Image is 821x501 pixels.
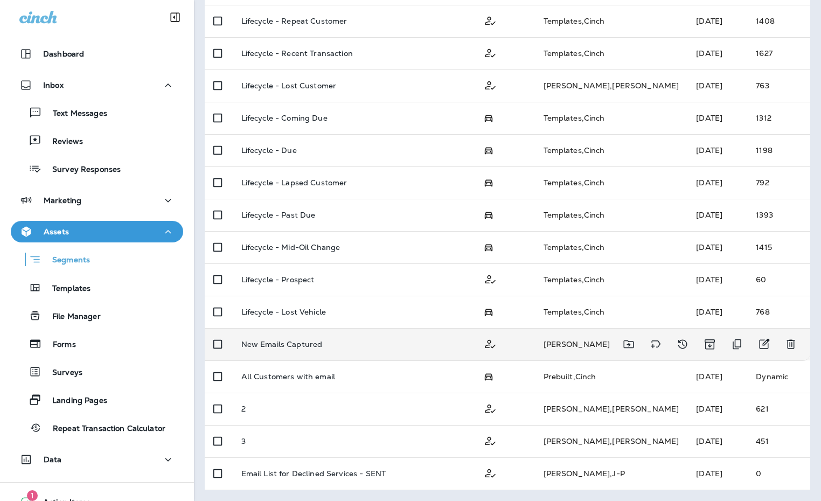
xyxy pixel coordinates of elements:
[241,81,337,90] p: Lifecycle - Lost Customer
[535,328,688,360] td: [PERSON_NAME] , [PERSON_NAME]
[699,333,721,355] button: Archive
[483,307,494,316] span: Possession
[535,457,688,490] td: [PERSON_NAME] , J-P
[11,129,183,152] button: Reviews
[11,221,183,242] button: Assets
[747,166,810,199] td: 792
[535,231,688,263] td: Templates , Cinch
[160,6,190,28] button: Collapse Sidebar
[241,308,326,316] p: Lifecycle - Lost Vehicle
[483,210,494,219] span: Possession
[535,263,688,296] td: Templates , Cinch
[241,469,386,478] p: Email List for Declined Services - SENT
[11,248,183,271] button: Segments
[42,109,107,119] p: Text Messages
[535,425,688,457] td: [PERSON_NAME] , [PERSON_NAME]
[11,304,183,327] button: File Manager
[241,340,323,349] p: New Emails Captured
[42,340,76,350] p: Forms
[645,333,666,355] button: Add tags
[672,333,693,355] button: View Changelog
[535,69,688,102] td: [PERSON_NAME] , [PERSON_NAME]
[687,37,747,69] td: [DATE]
[687,69,747,102] td: [DATE]
[241,243,340,252] p: Lifecycle - Mid-Oil Change
[43,81,64,89] p: Inbox
[483,371,494,381] span: Possession
[241,405,246,413] p: 2
[747,69,810,102] td: 763
[687,360,747,393] td: [DATE]
[687,263,747,296] td: [DATE]
[687,5,747,37] td: [DATE]
[687,199,747,231] td: [DATE]
[241,437,246,446] p: 3
[44,455,62,464] p: Data
[483,274,497,283] span: Customer Only
[11,101,183,124] button: Text Messages
[41,312,101,322] p: File Manager
[483,403,497,413] span: Customer Only
[687,393,747,425] td: [DATE]
[747,199,810,231] td: 1393
[747,457,810,490] td: 0
[483,113,494,122] span: Possession
[11,43,183,65] button: Dashboard
[241,275,315,284] p: Lifecycle - Prospect
[535,134,688,166] td: Templates , Cinch
[483,15,497,25] span: Customer Only
[241,114,328,122] p: Lifecycle - Coming Due
[241,178,347,187] p: Lifecycle - Lapsed Customer
[747,134,810,166] td: 1198
[11,74,183,96] button: Inbox
[747,5,810,37] td: 1408
[483,468,497,477] span: Customer Only
[535,102,688,134] td: Templates , Cinch
[241,146,297,155] p: Lifecycle - Due
[41,368,82,378] p: Surveys
[41,255,90,266] p: Segments
[41,165,121,175] p: Survey Responses
[535,5,688,37] td: Templates , Cinch
[535,296,688,328] td: Templates , Cinch
[11,388,183,411] button: Landing Pages
[687,425,747,457] td: [DATE]
[42,424,165,434] p: Repeat Transaction Calculator
[483,177,494,187] span: Possession
[535,393,688,425] td: [PERSON_NAME] , [PERSON_NAME]
[41,284,91,294] p: Templates
[483,242,494,252] span: Possession
[535,37,688,69] td: Templates , Cinch
[27,490,38,501] span: 1
[747,37,810,69] td: 1627
[687,231,747,263] td: [DATE]
[687,134,747,166] td: [DATE]
[483,80,497,89] span: Customer Only
[726,333,748,355] button: Duplicate Segment
[11,157,183,180] button: Survey Responses
[687,166,747,199] td: [DATE]
[41,137,83,147] p: Reviews
[241,372,335,381] p: All Customers with email
[535,166,688,199] td: Templates , Cinch
[44,196,81,205] p: Marketing
[687,296,747,328] td: [DATE]
[483,435,497,445] span: Customer Only
[44,227,69,236] p: Assets
[241,49,353,58] p: Lifecycle - Recent Transaction
[687,457,747,490] td: [DATE]
[747,360,810,393] td: Dynamic
[535,199,688,231] td: Templates , Cinch
[241,17,347,25] p: Lifecycle - Repeat Customer
[618,333,639,355] button: Move to folder
[747,102,810,134] td: 1312
[11,332,183,355] button: Forms
[687,102,747,134] td: [DATE]
[780,333,802,355] button: Delete
[241,211,316,219] p: Lifecycle - Past Due
[11,190,183,211] button: Marketing
[747,393,810,425] td: 621
[41,396,107,406] p: Landing Pages
[483,47,497,57] span: Customer Only
[483,338,497,348] span: Customer Only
